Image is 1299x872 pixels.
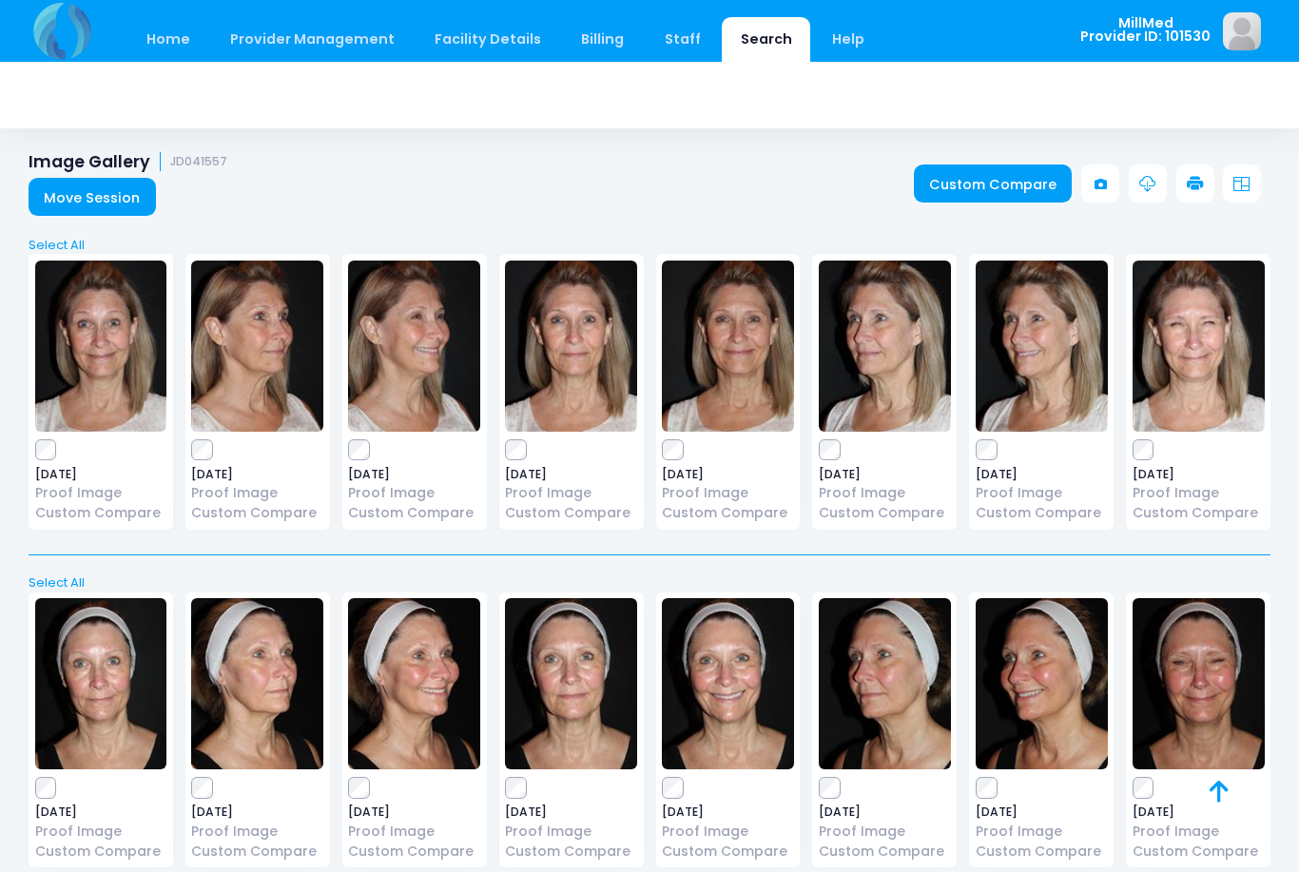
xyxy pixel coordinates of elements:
img: image [1133,261,1265,432]
img: image [1133,598,1265,769]
a: Search [722,17,810,62]
a: Proof Image [976,822,1108,842]
span: [DATE] [348,469,480,480]
a: Staff [646,17,719,62]
span: [DATE] [505,806,637,818]
a: Custom Compare [662,842,794,862]
span: [DATE] [191,469,323,480]
img: image [819,598,951,769]
a: Proof Image [662,483,794,503]
a: Proof Image [35,822,167,842]
a: Custom Compare [505,842,637,862]
a: Proof Image [662,822,794,842]
a: Custom Compare [1133,842,1265,862]
a: Proof Image [348,822,480,842]
span: [DATE] [1133,469,1265,480]
a: Custom Compare [348,842,480,862]
span: [DATE] [348,806,480,818]
span: [DATE] [505,469,637,480]
span: [DATE] [819,469,951,480]
span: [DATE] [191,806,323,818]
span: [DATE] [35,806,167,818]
a: Proof Image [191,822,323,842]
a: Select All [23,236,1277,255]
a: Proof Image [976,483,1108,503]
span: [DATE] [819,806,951,818]
a: Custom Compare [505,503,637,523]
img: image [976,261,1108,432]
img: image [1223,12,1261,50]
a: Custom Compare [1133,503,1265,523]
a: Proof Image [505,822,637,842]
a: Custom Compare [35,842,167,862]
a: Custom Compare [819,842,951,862]
img: image [191,598,323,769]
span: [DATE] [662,469,794,480]
a: Proof Image [819,483,951,503]
a: Custom Compare [191,503,323,523]
a: Custom Compare [976,842,1108,862]
img: image [662,261,794,432]
span: [DATE] [1133,806,1265,818]
a: Proof Image [505,483,637,503]
a: Select All [23,573,1277,592]
span: [DATE] [976,806,1108,818]
img: image [976,598,1108,769]
a: Custom Compare [662,503,794,523]
img: image [35,598,167,769]
span: [DATE] [976,469,1108,480]
h1: Image Gallery [29,152,227,172]
img: image [505,598,637,769]
a: Move Session [29,178,156,216]
a: Custom Compare [976,503,1108,523]
a: Custom Compare [35,503,167,523]
a: Home [127,17,208,62]
a: Custom Compare [348,503,480,523]
span: [DATE] [35,469,167,480]
img: image [505,261,637,432]
a: Custom Compare [914,165,1073,203]
a: Facility Details [417,17,560,62]
img: image [662,598,794,769]
img: image [191,261,323,432]
span: [DATE] [662,806,794,818]
span: MillMed Provider ID: 101530 [1080,16,1211,44]
a: Proof Image [348,483,480,503]
img: image [348,261,480,432]
a: Help [814,17,883,62]
small: JD041557 [170,155,227,169]
a: Custom Compare [191,842,323,862]
a: Proof Image [1133,822,1265,842]
a: Provider Management [211,17,413,62]
img: image [348,598,480,769]
a: Proof Image [191,483,323,503]
a: Proof Image [819,822,951,842]
a: Proof Image [1133,483,1265,503]
a: Proof Image [35,483,167,503]
a: Billing [563,17,643,62]
img: image [35,261,167,432]
a: Custom Compare [819,503,951,523]
img: image [819,261,951,432]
